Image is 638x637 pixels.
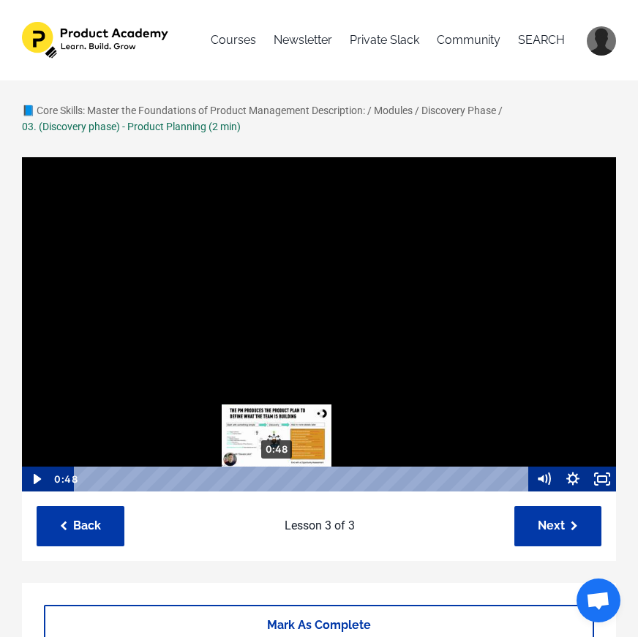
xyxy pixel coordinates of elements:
[587,26,616,56] img: c09fbb7e94211bd97a8ab03566e2c778
[588,467,617,491] button: Fullscreen
[498,102,503,118] div: /
[415,102,419,118] div: /
[518,22,565,59] a: SEARCH
[274,22,332,59] a: Newsletter
[577,578,620,622] div: Open chat
[22,105,365,116] a: 📘 Core Skills: Master the Foundations of Product Management Description:
[37,506,124,546] a: Back
[132,516,507,535] p: Lesson 3 of 3
[558,467,588,491] button: Show settings menu
[374,105,413,116] a: Modules
[350,22,419,59] a: Private Slack
[437,22,500,59] a: Community
[529,467,558,491] button: Mute
[367,102,372,118] div: /
[421,105,496,116] a: Discovery Phase
[22,22,170,59] img: 1e4575b-f30f-f7bc-803-1053f84514_582dc3fb-c1b0-4259-95ab-5487f20d86c3.png
[22,118,241,135] div: 03. (Discovery phase) - Product Planning (2 min)
[21,467,50,491] button: Play Video
[514,506,601,546] a: Next
[85,467,522,491] div: Playbar
[211,22,256,59] a: Courses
